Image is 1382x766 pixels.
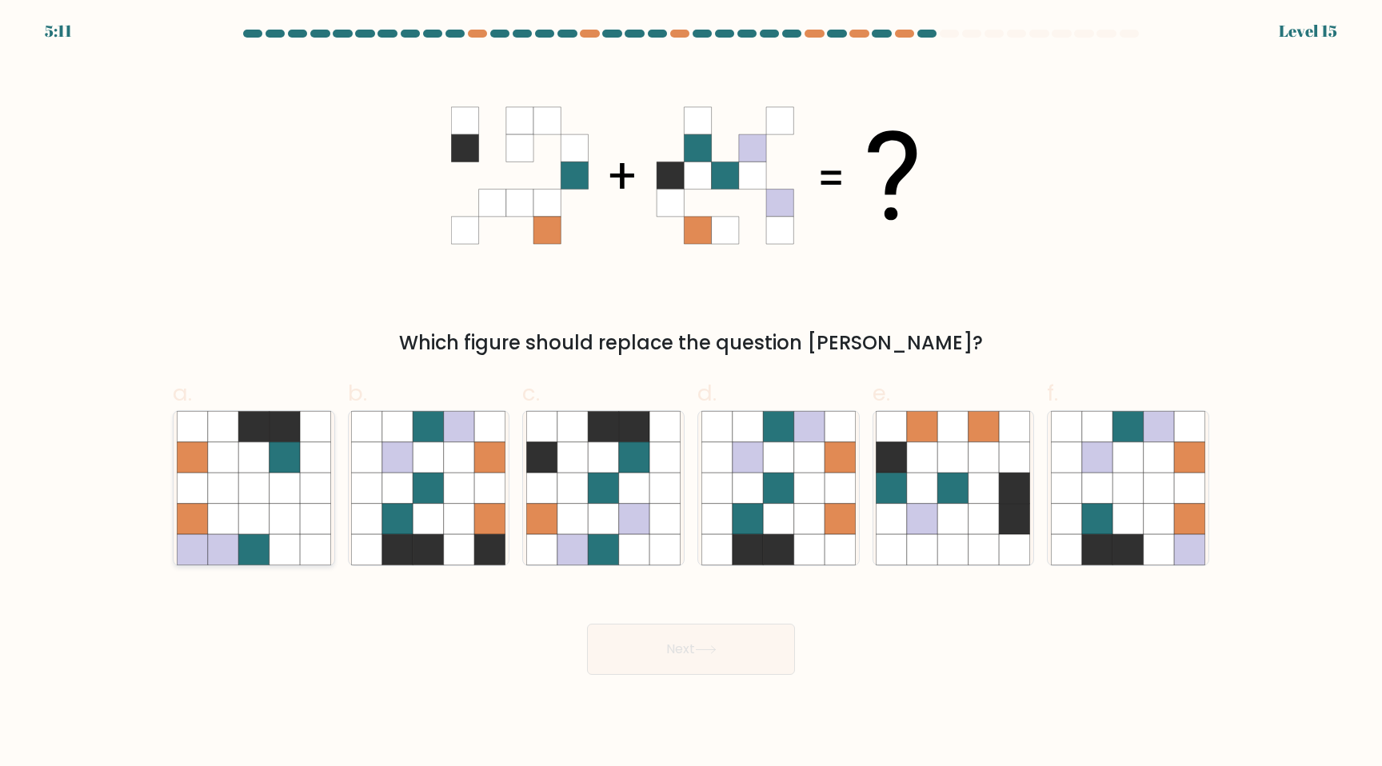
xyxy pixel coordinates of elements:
[873,377,890,409] span: e.
[697,377,717,409] span: d.
[1047,377,1058,409] span: f.
[45,19,72,43] div: 5:11
[182,329,1200,357] div: Which figure should replace the question [PERSON_NAME]?
[348,377,367,409] span: b.
[587,624,795,675] button: Next
[522,377,540,409] span: c.
[1279,19,1337,43] div: Level 15
[173,377,192,409] span: a.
